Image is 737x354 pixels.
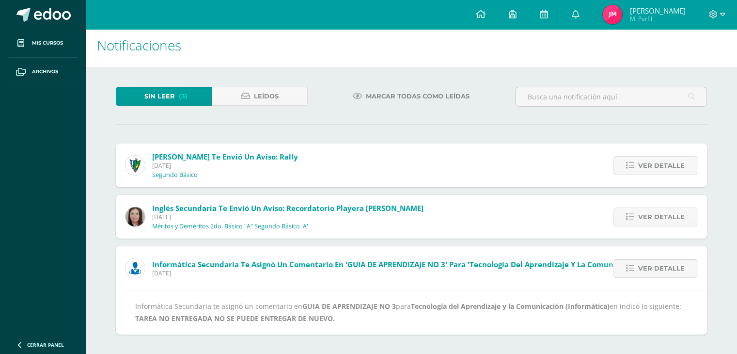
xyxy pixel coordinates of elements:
span: [DATE] [152,269,692,277]
a: Sin leer(3) [116,87,212,106]
span: Informática Secundaria te asignó un comentario en 'GUIA DE APRENDIZAJE NO 3' para 'Tecnología del... [152,259,692,269]
span: Mis cursos [32,39,63,47]
input: Busca una notificación aquí [516,87,706,106]
span: Ver detalle [638,157,685,175]
span: [DATE] [152,213,423,221]
span: (3) [179,87,188,105]
span: Cerrar panel [27,341,64,348]
span: Inglés Secundaria te envió un aviso: Recordatorio Playera [PERSON_NAME] [152,203,423,213]
span: Ver detalle [638,259,685,277]
b: Tecnología del Aprendizaje y la Comunicación (Informática) [411,302,610,311]
span: [PERSON_NAME] [629,6,685,16]
img: 8af0450cf43d44e38c4a1497329761f3.png [125,207,145,226]
a: Mis cursos [8,29,78,58]
span: Sin leer [144,87,175,105]
span: [DATE] [152,161,298,170]
a: Leídos [212,87,308,106]
p: Méritos y Deméritos 2do. Básico "A" Segundo Básico 'A' [152,223,308,230]
p: Segundo Básico [152,171,198,179]
span: Marcar todas como leídas [366,87,470,105]
b: TAREA NO ENTREGADA NO SE PUEDE ENTREGAR DE NUEVO. [135,314,335,323]
img: 6ed6846fa57649245178fca9fc9a58dd.png [125,258,145,278]
span: [PERSON_NAME] te envió un aviso: Rally [152,152,298,161]
div: Informática Secundaria te asignó un comentario en para en indicó lo siguiente: [135,300,688,324]
img: 6858e211fb986c9fe9688e4a84769b91.png [603,5,622,24]
span: Archivos [32,68,58,76]
span: Leídos [254,87,279,105]
span: Ver detalle [638,208,685,226]
b: GUIA DE APRENDIZAJE NO 3 [302,302,396,311]
a: Marcar todas como leídas [341,87,482,106]
span: Mi Perfil [629,15,685,23]
img: 9f174a157161b4ddbe12118a61fed988.png [125,156,145,175]
a: Archivos [8,58,78,86]
span: Notificaciones [97,36,181,54]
